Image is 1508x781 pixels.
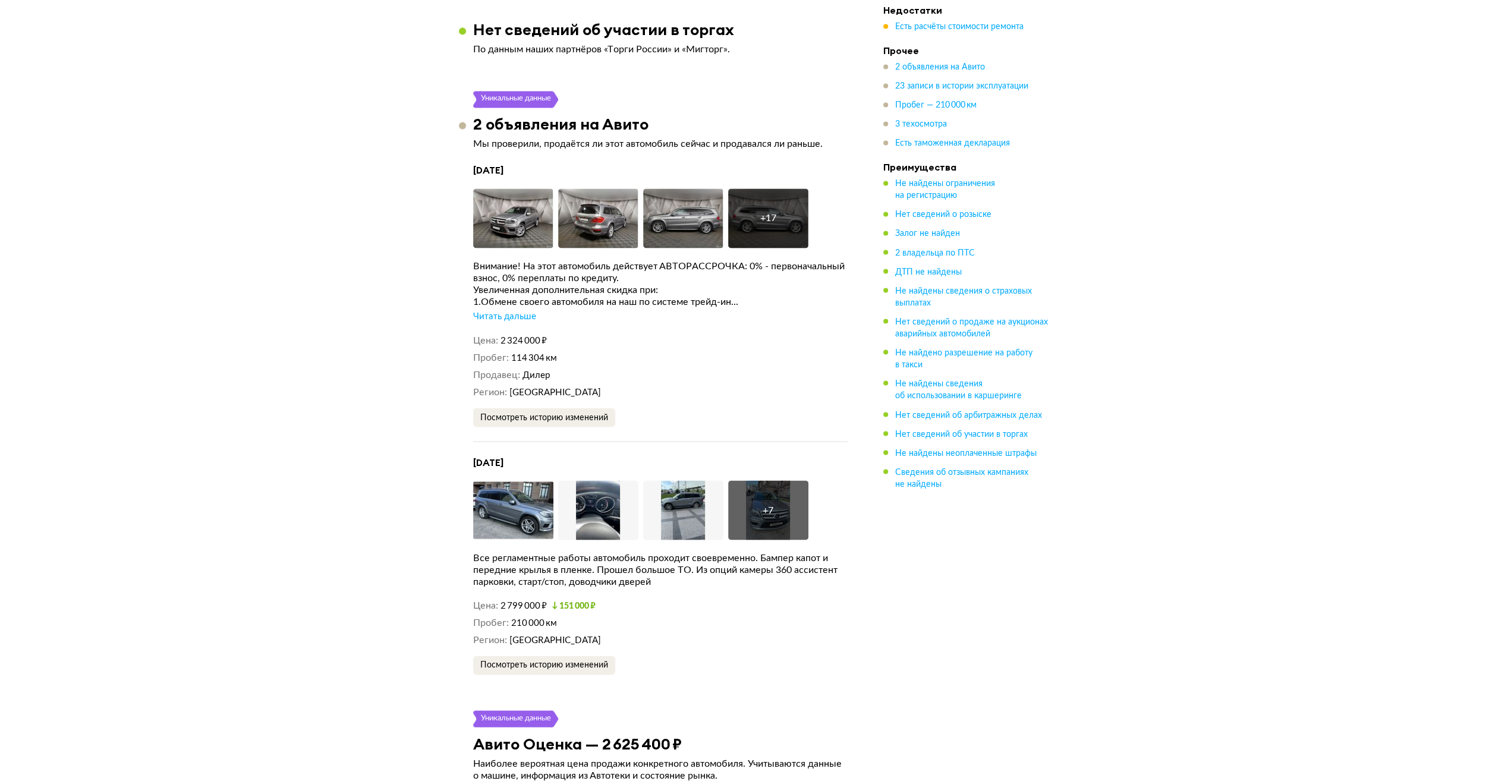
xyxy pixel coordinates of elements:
[473,634,507,646] dt: Регион
[883,162,1050,174] h4: Преимущества
[509,388,601,396] span: [GEOGRAPHIC_DATA]
[558,480,638,540] img: Car Photo
[480,413,608,421] span: Посмотреть историю изменений
[895,449,1037,457] span: Не найдены неоплаченные штрафы
[643,188,723,248] img: Car Photo
[473,351,509,364] dt: Пробег
[511,353,557,362] span: 114 304 км
[473,284,848,295] div: Увеличенная дополнительная скидка при:
[480,710,552,727] div: Уникальные данные
[473,552,848,587] div: Все регламентные работы автомобиль проходит своевременно. Бампер капот и передние крылья в пленке...
[473,334,498,347] dt: Цена
[473,164,848,177] h4: [DATE]
[473,386,507,398] dt: Регион
[473,188,553,248] img: Car Photo
[509,635,601,644] span: [GEOGRAPHIC_DATA]
[500,601,547,610] span: 2 799 000 ₽
[500,336,547,345] span: 2 324 000 ₽
[895,230,960,238] span: Залог не найден
[895,83,1028,91] span: 23 записи в истории эксплуатации
[473,734,682,752] h3: Авито Оценка — 2 625 400 ₽
[473,138,848,150] p: Мы проверили, продаётся ли этот автомобиль сейчас и продавался ли раньше.
[473,599,498,612] dt: Цена
[473,408,615,427] button: Посмотреть историю изменений
[473,310,536,322] div: Читать дальше
[473,260,848,284] div: Внимание! На этот автомобиль действует АВТОРАССРОЧКА: 0% - первоначальный взнос, 0% переплаты по ...
[895,411,1042,419] span: Нет сведений об арбитражных делах
[473,456,848,468] h4: [DATE]
[895,211,991,219] span: Нет сведений о розыске
[895,430,1028,438] span: Нет сведений об участии в торгах
[473,480,553,540] img: Car Photo
[473,295,848,307] div: 1.Обмене своего автомобиля на наш по системе трейд-ин...
[473,616,509,629] dt: Пробег
[895,349,1032,369] span: Не найдено разрешение на работу в такси
[558,188,638,248] img: Car Photo
[473,656,615,675] button: Посмотреть историю изменений
[895,249,975,257] span: 2 владельца по ПТС
[552,602,596,610] small: 151 000 ₽
[895,318,1048,338] span: Нет сведений о продаже на аукционах аварийных автомобилей
[473,757,848,781] p: Наиболее вероятная цена продажи конкретного автомобиля. Учитываются данные о машине, информация и...
[511,618,557,627] span: 210 000 км
[895,180,995,200] span: Не найдены ограничения на регистрацию
[895,380,1022,400] span: Не найдены сведения об использовании в каршеринге
[895,102,977,110] span: Пробег — 210 000 км
[473,43,848,55] p: По данным наших партнёров «Торги России» и «Мигторг».
[895,64,985,72] span: 2 объявления на Авито
[895,268,962,276] span: ДТП не найдены
[883,45,1050,57] h4: Прочее
[480,660,608,669] span: Посмотреть историю изменений
[473,20,734,39] h3: Нет сведений об участии в торгах
[895,287,1032,307] span: Не найдены сведения о страховых выплатах
[895,468,1028,488] span: Сведения об отзывных кампаниях не найдены
[895,121,947,129] span: 3 техосмотра
[522,370,550,379] span: Дилер
[883,5,1050,17] h4: Недостатки
[473,115,648,133] h3: 2 объявления на Авито
[643,480,723,540] img: Car Photo
[473,369,520,381] dt: Продавец
[763,504,773,516] div: + 7
[760,212,776,224] div: + 17
[895,23,1024,32] span: Есть расчёты стоимости ремонта
[895,140,1010,148] span: Есть таможенная декларация
[480,91,552,108] div: Уникальные данные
